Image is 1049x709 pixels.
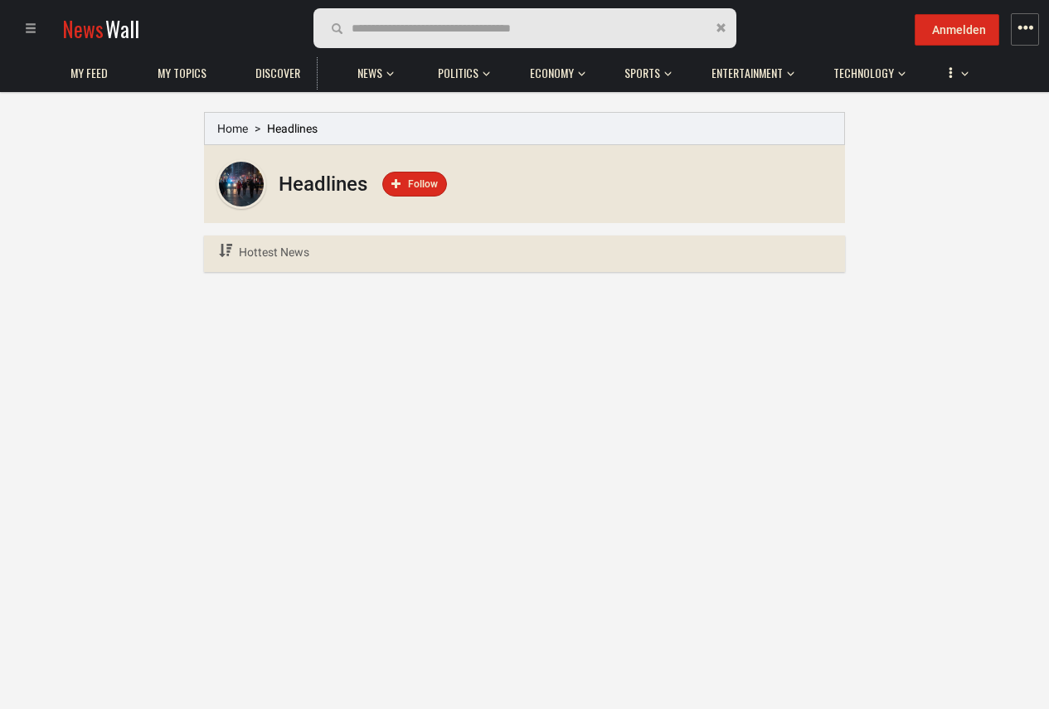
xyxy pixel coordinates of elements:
button: Sports [616,50,672,90]
span: News [357,66,382,80]
span: Sports [624,66,660,80]
a: News [349,57,391,90]
a: Technology [825,57,902,90]
span: Anmelden [932,23,986,36]
span: News [62,13,104,44]
span: Politics [438,66,478,80]
a: Headlines [279,182,367,193]
span: Headlines [267,122,318,135]
a: NewsWall [62,13,139,44]
a: Economy [522,57,582,90]
button: Technology [825,50,906,90]
span: Hottest News [239,245,309,259]
span: Technology [833,66,894,80]
button: Economy [522,50,585,90]
button: Entertainment [703,50,794,90]
a: Entertainment [703,57,791,90]
span: Follow [408,178,438,190]
img: Profile picture of Headlines [216,159,266,209]
a: Home [217,122,248,135]
span: Discover [255,66,300,80]
h1: Headlines [279,172,367,196]
a: Sports [616,57,668,90]
button: Politics [430,50,490,90]
span: My topics [158,66,206,80]
a: Hottest News [216,236,312,270]
span: My Feed [70,66,108,80]
span: Economy [530,66,574,80]
button: Anmelden [915,14,999,46]
a: Politics [430,57,487,90]
button: News [349,50,399,90]
span: Entertainment [711,66,783,80]
span: Wall [105,13,139,44]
